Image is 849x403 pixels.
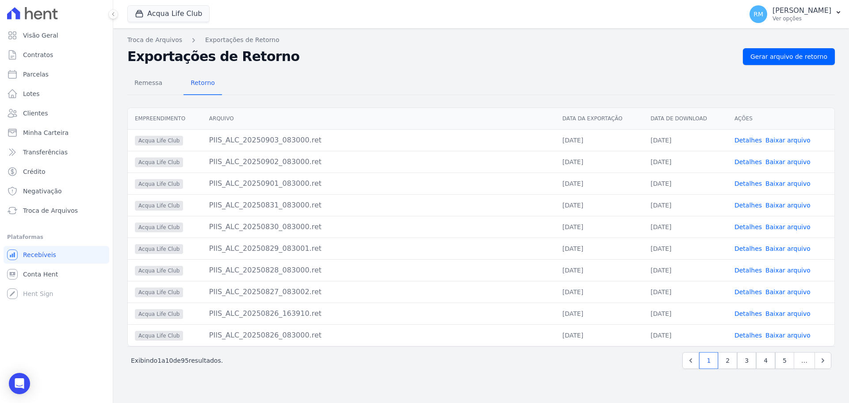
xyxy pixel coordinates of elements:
[765,223,811,230] a: Baixar arquivo
[181,357,189,364] span: 95
[135,157,183,167] span: Acqua Life Club
[209,178,548,189] div: PIIS_ALC_20250901_083000.ret
[765,288,811,296] a: Baixar arquivo
[23,167,46,176] span: Crédito
[209,135,548,146] div: PIIS_ALC_20250903_083000.ret
[135,331,183,341] span: Acqua Life Club
[734,223,762,230] a: Detalhes
[765,332,811,339] a: Baixar arquivo
[23,206,78,215] span: Troca de Arquivos
[4,246,109,264] a: Recebíveis
[773,15,831,22] p: Ver opções
[9,373,30,394] div: Open Intercom Messenger
[643,151,727,173] td: [DATE]
[734,137,762,144] a: Detalhes
[734,158,762,165] a: Detalhes
[135,201,183,211] span: Acqua Life Club
[734,310,762,317] a: Detalhes
[23,89,40,98] span: Lotes
[643,108,727,130] th: Data de Download
[555,303,643,324] td: [DATE]
[765,310,811,317] a: Baixar arquivo
[4,202,109,219] a: Troca de Arquivos
[127,5,210,22] button: Acqua Life Club
[753,11,763,17] span: RM
[209,287,548,297] div: PIIS_ALC_20250827_083002.ret
[185,74,220,92] span: Retorno
[643,194,727,216] td: [DATE]
[699,352,718,369] a: 1
[734,288,762,296] a: Detalhes
[131,356,223,365] p: Exibindo a de resultados.
[135,266,183,276] span: Acqua Life Club
[23,109,48,118] span: Clientes
[209,265,548,276] div: PIIS_ALC_20250828_083000.ret
[756,352,775,369] a: 4
[135,136,183,146] span: Acqua Life Club
[135,179,183,189] span: Acqua Life Club
[794,352,815,369] span: …
[4,104,109,122] a: Clientes
[127,72,169,95] a: Remessa
[727,108,834,130] th: Ações
[734,332,762,339] a: Detalhes
[135,223,183,232] span: Acqua Life Club
[4,124,109,142] a: Minha Carteira
[205,35,279,45] a: Exportações de Retorno
[555,151,643,173] td: [DATE]
[555,216,643,238] td: [DATE]
[4,182,109,200] a: Negativação
[4,143,109,161] a: Transferências
[815,352,831,369] a: Next
[23,270,58,279] span: Conta Hent
[4,163,109,180] a: Crédito
[127,72,222,95] nav: Tab selector
[643,259,727,281] td: [DATE]
[4,46,109,64] a: Contratos
[737,352,756,369] a: 3
[682,352,699,369] a: Previous
[135,288,183,297] span: Acqua Life Club
[643,173,727,194] td: [DATE]
[23,128,69,137] span: Minha Carteira
[127,35,182,45] a: Troca de Arquivos
[734,245,762,252] a: Detalhes
[127,49,736,65] h2: Exportações de Retorno
[555,238,643,259] td: [DATE]
[643,216,727,238] td: [DATE]
[718,352,737,369] a: 2
[555,281,643,303] td: [DATE]
[743,48,835,65] a: Gerar arquivo de retorno
[555,108,643,130] th: Data da Exportação
[23,50,53,59] span: Contratos
[129,74,168,92] span: Remessa
[7,232,106,242] div: Plataformas
[135,244,183,254] span: Acqua Life Club
[773,6,831,15] p: [PERSON_NAME]
[209,157,548,167] div: PIIS_ALC_20250902_083000.ret
[4,85,109,103] a: Lotes
[4,65,109,83] a: Parcelas
[643,324,727,346] td: [DATE]
[165,357,173,364] span: 10
[555,173,643,194] td: [DATE]
[202,108,555,130] th: Arquivo
[209,222,548,232] div: PIIS_ALC_20250830_083000.ret
[4,265,109,283] a: Conta Hent
[643,238,727,259] td: [DATE]
[765,245,811,252] a: Baixar arquivo
[209,200,548,211] div: PIIS_ALC_20250831_083000.ret
[127,35,835,45] nav: Breadcrumb
[23,187,62,196] span: Negativação
[742,2,849,27] button: RM [PERSON_NAME] Ver opções
[128,108,202,130] th: Empreendimento
[765,158,811,165] a: Baixar arquivo
[775,352,794,369] a: 5
[750,52,827,61] span: Gerar arquivo de retorno
[157,357,161,364] span: 1
[765,137,811,144] a: Baixar arquivo
[23,31,58,40] span: Visão Geral
[23,148,68,157] span: Transferências
[23,70,49,79] span: Parcelas
[209,243,548,254] div: PIIS_ALC_20250829_083001.ret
